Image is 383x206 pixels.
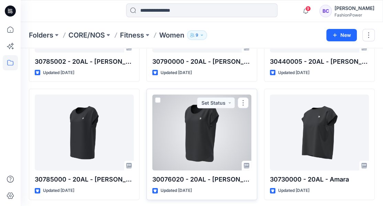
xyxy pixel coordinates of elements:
[196,31,198,39] p: 9
[43,187,74,194] p: Updated [DATE]
[43,69,74,76] p: Updated [DATE]
[159,30,184,40] p: Women
[335,12,374,18] div: FashionPower
[29,30,53,40] a: Folders
[161,69,192,76] p: Updated [DATE]
[335,4,374,12] div: [PERSON_NAME]
[35,95,134,171] a: 30785000 - 20AL - Amanda
[187,30,207,40] button: 9
[161,187,192,194] p: Updated [DATE]
[270,175,369,184] p: 30730000 - 20AL - Amara
[152,175,251,184] p: 30076020 - 20AL - [PERSON_NAME]
[152,95,251,171] a: 30076020 - 20AL - Alice
[152,57,251,66] p: 30790000 - 20AL - [PERSON_NAME]
[120,30,144,40] a: Fitness
[68,30,105,40] a: CORE/NOS
[319,5,332,17] div: BC
[326,29,357,41] button: New
[278,187,309,194] p: Updated [DATE]
[270,95,369,171] a: 30730000 - 20AL - Amara
[305,6,311,11] span: 9
[35,175,134,184] p: 30785000 - 20AL - [PERSON_NAME]
[270,57,369,66] p: 30440005 - 20AL - [PERSON_NAME]
[35,57,134,66] p: 30785002 - 20AL - [PERSON_NAME]
[278,69,309,76] p: Updated [DATE]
